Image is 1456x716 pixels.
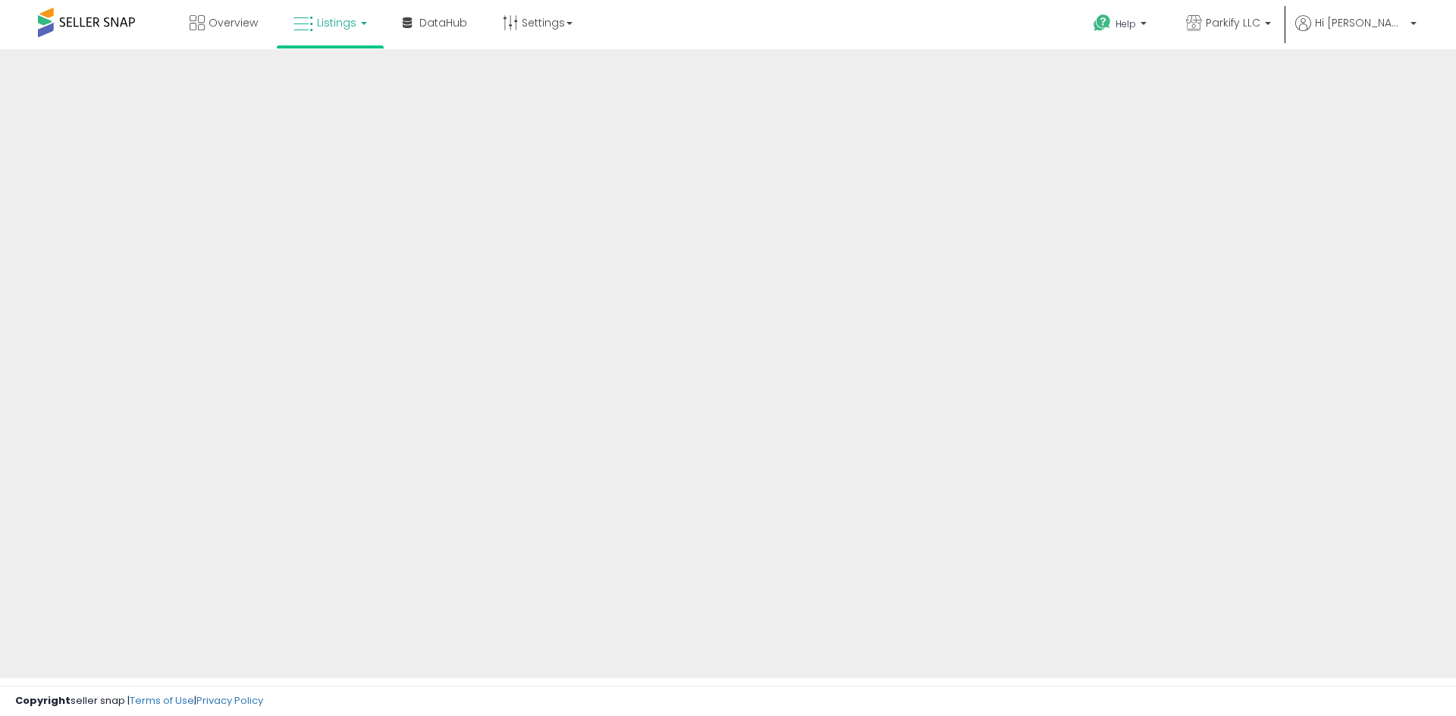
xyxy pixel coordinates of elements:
span: Parkify LLC [1206,15,1260,30]
a: Hi [PERSON_NAME] [1295,15,1417,49]
i: Get Help [1093,14,1112,33]
span: Listings [317,15,356,30]
span: Overview [209,15,258,30]
a: Help [1081,2,1162,49]
span: Help [1116,17,1136,30]
span: Hi [PERSON_NAME] [1315,15,1406,30]
span: DataHub [419,15,467,30]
